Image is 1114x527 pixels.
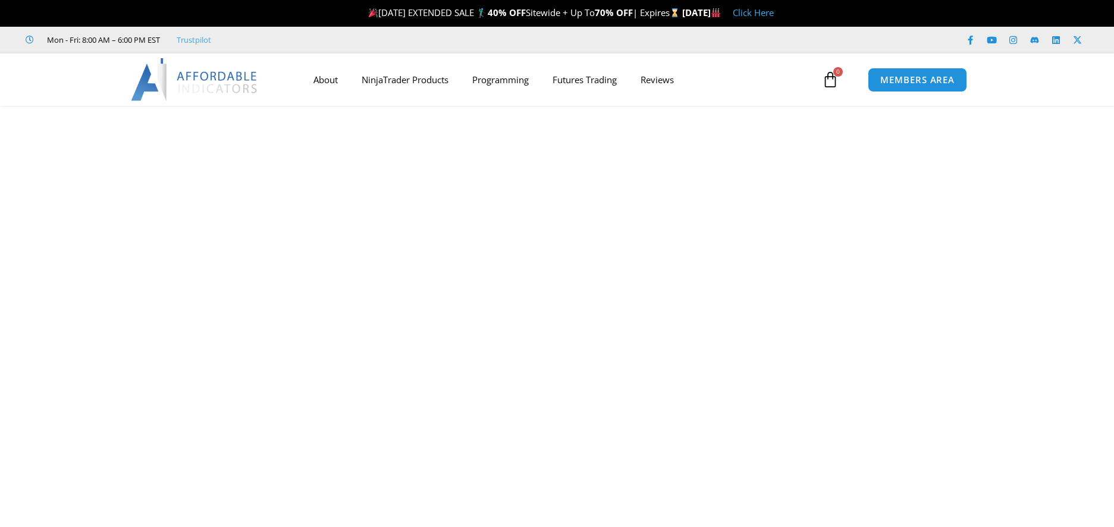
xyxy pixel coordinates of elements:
[595,7,633,18] strong: 70% OFF
[131,58,259,101] img: LogoAI | Affordable Indicators – NinjaTrader
[833,67,843,77] span: 0
[541,66,629,93] a: Futures Trading
[733,7,774,18] a: Click Here
[302,66,819,93] nav: Menu
[711,8,720,17] img: 🏭
[670,8,679,17] img: ⌛
[177,33,211,47] a: Trustpilot
[868,68,967,92] a: MEMBERS AREA
[460,66,541,93] a: Programming
[488,7,526,18] strong: 40% OFF
[44,33,160,47] span: Mon - Fri: 8:00 AM – 6:00 PM EST
[804,62,856,97] a: 0
[629,66,686,93] a: Reviews
[682,7,721,18] strong: [DATE]
[350,66,460,93] a: NinjaTrader Products
[302,66,350,93] a: About
[366,7,682,18] span: [DATE] EXTENDED SALE 🏌️‍♂️ Sitewide + Up To | Expires
[369,8,378,17] img: 🎉
[880,75,955,84] span: MEMBERS AREA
